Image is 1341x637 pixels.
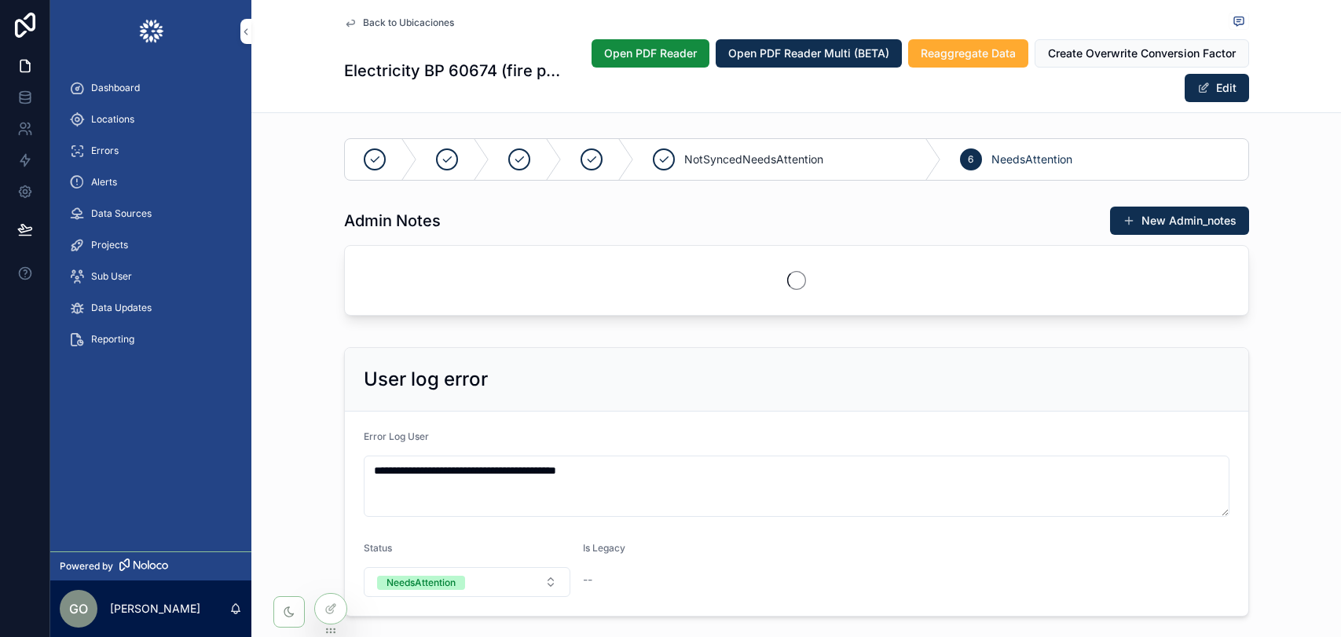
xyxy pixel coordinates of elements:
button: New Admin_notes [1110,207,1249,235]
button: Open PDF Reader [592,39,709,68]
span: Powered by [60,560,113,573]
span: NotSyncedNeedsAttention [684,152,823,167]
span: Open PDF Reader [604,46,697,61]
h1: Electricity BP 60674 (fire pump) [344,60,566,82]
span: Open PDF Reader Multi (BETA) [728,46,889,61]
a: Alerts [60,168,242,196]
span: GO [69,599,88,618]
span: Projects [91,239,128,251]
h1: Admin Notes [344,210,441,232]
button: Edit [1185,74,1249,102]
span: Errors [91,145,119,157]
a: Data Sources [60,200,242,228]
button: Reaggregate Data [908,39,1028,68]
span: Reaggregate Data [921,46,1016,61]
a: Data Updates [60,294,242,322]
h2: User log error [364,367,488,392]
p: [PERSON_NAME] [110,601,200,617]
span: Back to Ubicaciones [363,16,454,29]
div: NeedsAttention [387,576,456,590]
span: Status [364,542,392,554]
img: App logo [138,19,164,44]
span: Alerts [91,176,117,189]
button: Select Button [364,567,571,597]
button: Open PDF Reader Multi (BETA) [716,39,902,68]
span: NeedsAttention [991,152,1072,167]
span: Error Log User [364,430,429,442]
span: Reporting [91,333,134,346]
span: Sub User [91,270,132,283]
div: scrollable content [50,63,251,374]
a: Sub User [60,262,242,291]
a: Projects [60,231,242,259]
span: Data Updates [91,302,152,314]
span: Create Overwrite Conversion Factor [1048,46,1236,61]
span: Is Legacy [583,542,625,554]
button: Create Overwrite Conversion Factor [1035,39,1249,68]
span: Locations [91,113,134,126]
span: Data Sources [91,207,152,220]
span: 6 [968,153,973,166]
span: Dashboard [91,82,140,94]
a: Dashboard [60,74,242,102]
a: Back to Ubicaciones [344,16,454,29]
span: -- [583,572,592,588]
a: Reporting [60,325,242,353]
a: Powered by [50,551,251,580]
a: Locations [60,105,242,134]
a: Errors [60,137,242,165]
